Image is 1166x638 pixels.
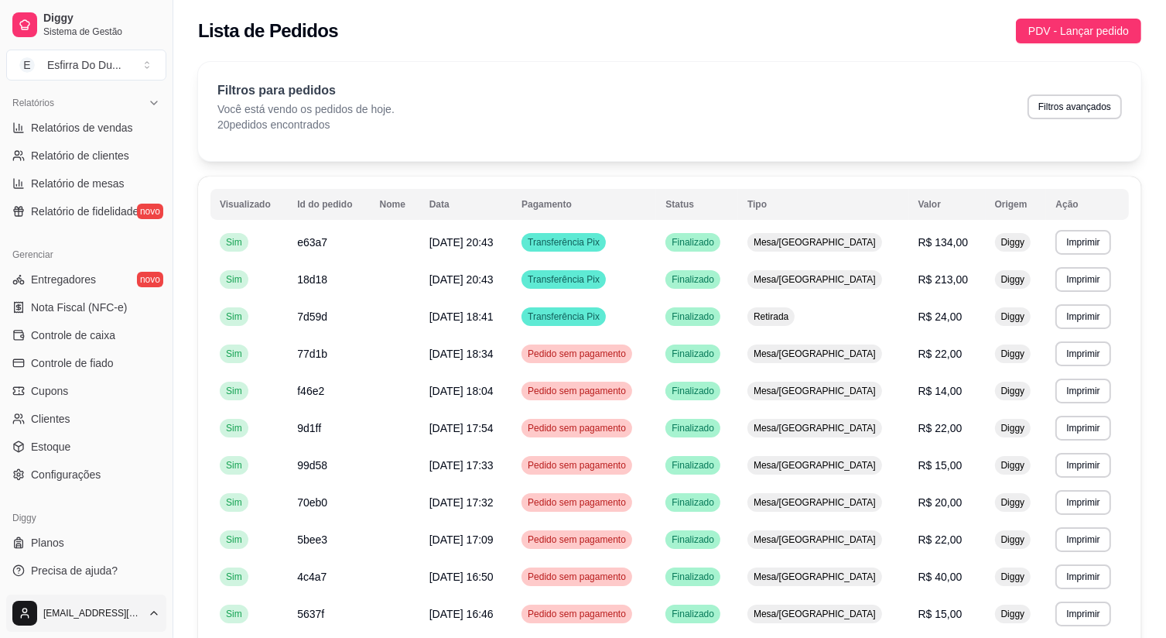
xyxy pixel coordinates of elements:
[525,310,603,323] span: Transferência Pix
[525,348,629,360] span: Pedido sem pagamento
[1055,602,1110,626] button: Imprimir
[1055,453,1110,478] button: Imprimir
[918,348,963,360] span: R$ 22,00
[31,148,129,163] span: Relatório de clientes
[297,459,327,472] span: 99d58
[297,496,327,509] span: 70eb0
[6,6,166,43] a: DiggySistema de Gestão
[918,459,963,472] span: R$ 15,00
[751,422,879,434] span: Mesa/[GEOGRAPHIC_DATA]
[525,422,629,434] span: Pedido sem pagamento
[668,273,717,286] span: Finalizado
[297,310,327,323] span: 7d59d
[43,26,160,38] span: Sistema de Gestão
[751,385,879,397] span: Mesa/[GEOGRAPHIC_DATA]
[210,189,288,220] th: Visualizado
[429,385,494,397] span: [DATE] 18:04
[668,608,717,620] span: Finalizado
[525,385,629,397] span: Pedido sem pagamento
[668,422,717,434] span: Finalizado
[223,273,245,286] span: Sim
[918,608,963,620] span: R$ 15,00
[998,608,1028,620] span: Diggy
[918,533,963,546] span: R$ 22,00
[223,571,245,583] span: Sim
[371,189,420,220] th: Nome
[297,348,327,360] span: 77d1b
[525,236,603,249] span: Transferência Pix
[6,530,166,555] a: Planos
[668,533,717,546] span: Finalizado
[6,171,166,196] a: Relatório de mesas
[6,462,166,487] a: Configurações
[420,189,512,220] th: Data
[288,189,370,220] th: Id do pedido
[297,385,324,397] span: f46e2
[43,12,160,26] span: Diggy
[223,459,245,472] span: Sim
[1055,341,1110,366] button: Imprimir
[43,607,142,619] span: [EMAIL_ADDRESS][DOMAIN_NAME]
[998,459,1028,472] span: Diggy
[751,273,879,286] span: Mesa/[GEOGRAPHIC_DATA]
[297,236,327,249] span: e63a7
[223,236,245,249] span: Sim
[223,496,245,509] span: Sim
[429,571,494,583] span: [DATE] 16:50
[751,533,879,546] span: Mesa/[GEOGRAPHIC_DATA]
[998,533,1028,546] span: Diggy
[1028,94,1122,119] button: Filtros avançados
[6,199,166,224] a: Relatório de fidelidadenovo
[6,50,166,81] button: Select a team
[1055,304,1110,329] button: Imprimir
[1055,379,1110,403] button: Imprimir
[751,310,792,323] span: Retirada
[6,434,166,459] a: Estoque
[31,272,96,287] span: Entregadores
[998,236,1028,249] span: Diggy
[429,348,494,360] span: [DATE] 18:34
[751,571,879,583] span: Mesa/[GEOGRAPHIC_DATA]
[6,115,166,140] a: Relatórios de vendas
[1055,564,1110,589] button: Imprimir
[668,385,717,397] span: Finalizado
[429,273,494,286] span: [DATE] 20:43
[429,533,494,546] span: [DATE] 17:09
[525,608,629,620] span: Pedido sem pagamento
[751,459,879,472] span: Mesa/[GEOGRAPHIC_DATA]
[429,459,494,472] span: [DATE] 17:33
[31,120,133,135] span: Relatórios de vendas
[668,459,717,472] span: Finalizado
[998,273,1028,286] span: Diggy
[223,348,245,360] span: Sim
[6,379,166,403] a: Cupons
[198,19,338,43] h2: Lista de Pedidos
[1055,267,1110,292] button: Imprimir
[31,355,114,371] span: Controle de fiado
[429,236,494,249] span: [DATE] 20:43
[751,348,879,360] span: Mesa/[GEOGRAPHIC_DATA]
[297,608,324,620] span: 5637f
[223,533,245,546] span: Sim
[918,422,963,434] span: R$ 22,00
[751,496,879,509] span: Mesa/[GEOGRAPHIC_DATA]
[525,273,603,286] span: Transferência Pix
[47,57,121,73] div: Esfirra Do Du ...
[297,533,327,546] span: 5bee3
[31,328,115,343] span: Controle de caixa
[668,310,717,323] span: Finalizado
[668,571,717,583] span: Finalizado
[31,439,70,454] span: Estoque
[918,385,963,397] span: R$ 14,00
[31,300,127,315] span: Nota Fiscal (NFC-e)
[918,236,969,249] span: R$ 134,00
[223,608,245,620] span: Sim
[525,496,629,509] span: Pedido sem pagamento
[223,310,245,323] span: Sim
[738,189,909,220] th: Tipo
[6,267,166,292] a: Entregadoresnovo
[668,348,717,360] span: Finalizado
[998,385,1028,397] span: Diggy
[6,595,166,632] button: [EMAIL_ADDRESS][DOMAIN_NAME]
[429,496,494,509] span: [DATE] 17:32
